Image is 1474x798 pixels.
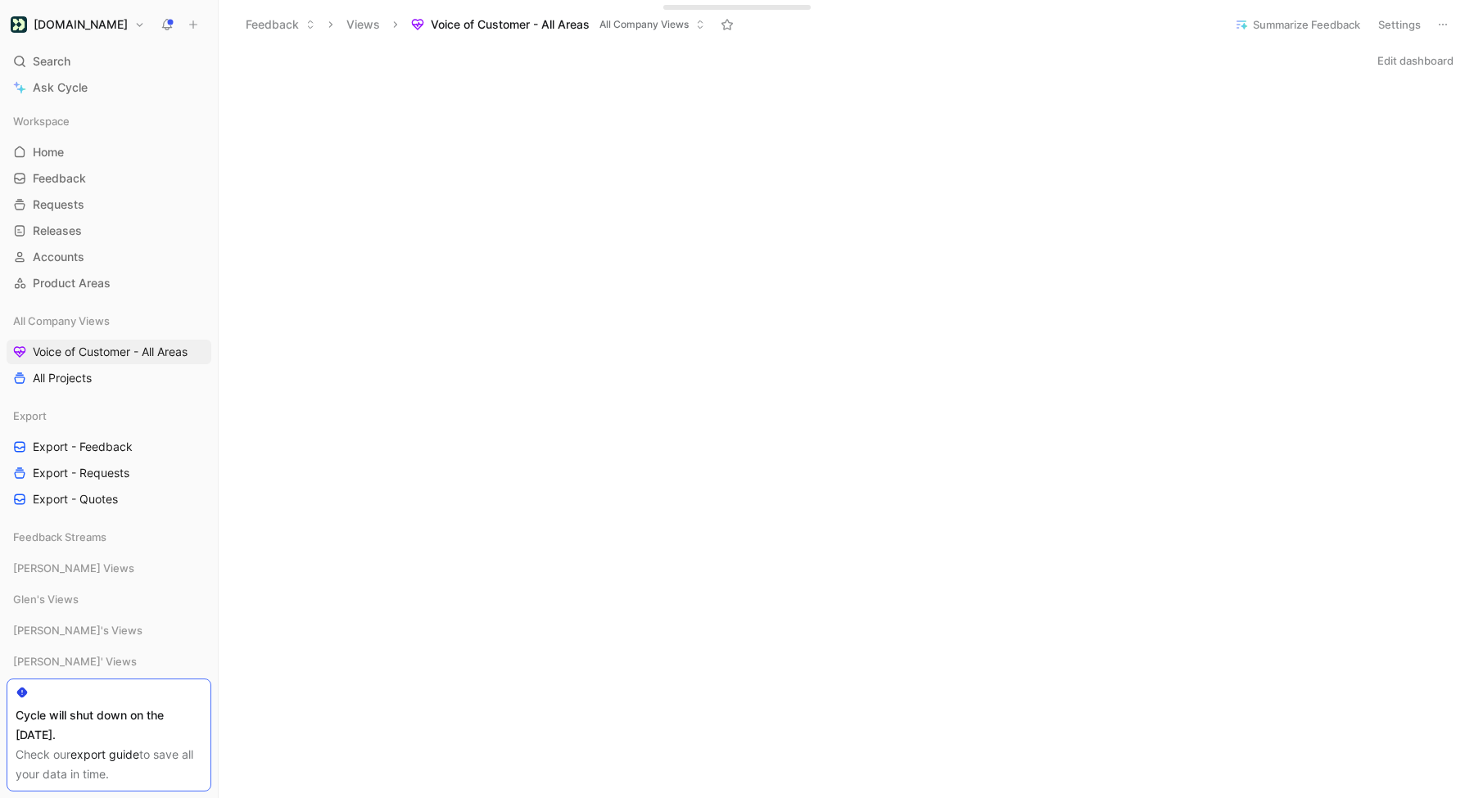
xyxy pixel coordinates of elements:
[7,404,211,512] div: ExportExport - FeedbackExport - RequestsExport - Quotes
[7,556,211,580] div: [PERSON_NAME] Views
[13,113,70,129] span: Workspace
[33,170,86,187] span: Feedback
[33,249,84,265] span: Accounts
[34,17,128,32] h1: [DOMAIN_NAME]
[7,587,211,616] div: Glen's Views
[7,556,211,585] div: [PERSON_NAME] Views
[1370,49,1461,72] button: Edit dashboard
[7,618,211,647] div: [PERSON_NAME]'s Views
[7,525,211,554] div: Feedback Streams
[7,75,211,100] a: Ask Cycle
[13,653,137,670] span: [PERSON_NAME]' Views
[13,560,134,576] span: [PERSON_NAME] Views
[70,747,139,761] a: export guide
[7,219,211,243] a: Releases
[7,366,211,390] a: All Projects
[7,271,211,295] a: Product Areas
[11,16,27,33] img: Customer.io
[33,439,133,455] span: Export - Feedback
[7,587,211,611] div: Glen's Views
[1371,13,1428,36] button: Settings
[7,649,211,674] div: [PERSON_NAME]' Views
[339,12,387,37] button: Views
[33,491,118,507] span: Export - Quotes
[7,245,211,269] a: Accounts
[7,435,211,459] a: Export - Feedback
[13,591,79,607] span: Glen's Views
[238,12,323,37] button: Feedback
[33,370,92,386] span: All Projects
[7,166,211,191] a: Feedback
[7,192,211,217] a: Requests
[599,16,689,33] span: All Company Views
[404,12,712,37] button: Voice of Customer - All AreasAll Company Views
[7,49,211,74] div: Search
[431,16,590,33] span: Voice of Customer - All Areas
[7,140,211,165] a: Home
[13,622,142,638] span: [PERSON_NAME]'s Views
[7,525,211,549] div: Feedback Streams
[16,706,202,745] div: Cycle will shut down on the [DATE].
[13,529,106,545] span: Feedback Streams
[33,52,70,71] span: Search
[7,309,211,390] div: All Company ViewsVoice of Customer - All AreasAll Projects
[13,408,47,424] span: Export
[7,461,211,485] a: Export - Requests
[13,313,110,329] span: All Company Views
[33,344,188,360] span: Voice of Customer - All Areas
[7,309,211,333] div: All Company Views
[7,649,211,679] div: [PERSON_NAME]' Views
[33,196,84,213] span: Requests
[7,404,211,428] div: Export
[7,487,211,512] a: Export - Quotes
[7,13,149,36] button: Customer.io[DOMAIN_NAME]
[33,465,129,481] span: Export - Requests
[7,618,211,642] div: [PERSON_NAME]'s Views
[1228,13,1368,36] button: Summarize Feedback
[33,144,64,160] span: Home
[33,223,82,239] span: Releases
[33,275,111,291] span: Product Areas
[33,78,88,97] span: Ask Cycle
[16,745,202,784] div: Check our to save all your data in time.
[7,109,211,133] div: Workspace
[7,340,211,364] a: Voice of Customer - All Areas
